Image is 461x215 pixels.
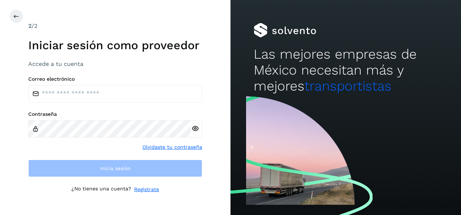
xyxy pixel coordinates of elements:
[28,60,202,67] h3: Accede a tu cuenta
[28,160,202,177] button: Inicia sesión
[28,22,202,30] div: /2
[100,166,131,171] span: Inicia sesión
[304,78,391,94] span: transportistas
[142,143,202,151] a: Olvidaste tu contraseña
[71,186,131,193] p: ¿No tienes una cuenta?
[134,186,159,193] a: Regístrate
[28,22,32,29] span: 2
[28,76,202,82] label: Correo electrónico
[254,46,438,94] h2: Las mejores empresas de México necesitan más y mejores
[28,38,202,52] h1: Iniciar sesión como proveedor
[28,111,202,117] label: Contraseña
